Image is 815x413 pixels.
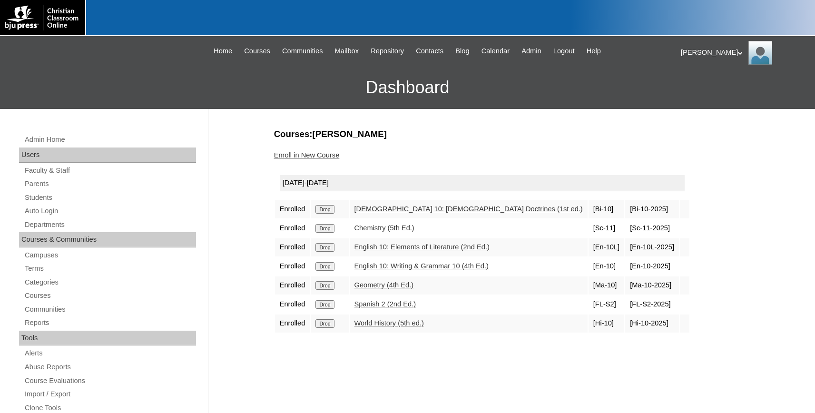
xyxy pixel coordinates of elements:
[625,200,679,218] td: [Bi-10-2025]
[275,200,310,218] td: Enrolled
[315,300,334,309] input: Drop
[24,219,196,231] a: Departments
[24,375,196,387] a: Course Evaluations
[24,361,196,373] a: Abuse Reports
[24,165,196,177] a: Faculty & Staff
[19,331,196,346] div: Tools
[625,257,679,275] td: [En-10-2025]
[354,243,490,251] a: English 10: Elements of Literature (2nd Ed.)
[521,46,541,57] span: Admin
[24,317,196,329] a: Reports
[19,232,196,247] div: Courses & Communities
[354,281,414,289] a: Geometry (4th Ed.)
[24,347,196,359] a: Alerts
[315,281,334,290] input: Drop
[589,238,624,256] td: [En-10L]
[589,257,624,275] td: [En-10]
[549,46,579,57] a: Logout
[24,276,196,288] a: Categories
[24,134,196,146] a: Admin Home
[681,41,805,65] div: [PERSON_NAME]
[209,46,237,57] a: Home
[315,224,334,233] input: Drop
[517,46,546,57] a: Admin
[625,238,679,256] td: [En-10L-2025]
[481,46,510,57] span: Calendar
[24,249,196,261] a: Campuses
[5,66,810,109] h3: Dashboard
[625,295,679,314] td: [FL-S2-2025]
[5,5,80,30] img: logo-white.png
[411,46,448,57] a: Contacts
[748,41,772,65] img: Karen Lawton
[366,46,409,57] a: Repository
[625,219,679,237] td: [Sc-11-2025]
[244,46,270,57] span: Courses
[354,205,583,213] a: [DEMOGRAPHIC_DATA] 10: [DEMOGRAPHIC_DATA] Doctrines (1st ed.)
[589,200,624,218] td: [Bi-10]
[280,175,685,191] div: [DATE]-[DATE]
[315,319,334,328] input: Drop
[582,46,606,57] a: Help
[275,219,310,237] td: Enrolled
[587,46,601,57] span: Help
[553,46,575,57] span: Logout
[589,276,624,295] td: [Ma-10]
[354,319,424,327] a: World History (5th ed.)
[625,276,679,295] td: [Ma-10-2025]
[451,46,474,57] a: Blog
[335,46,359,57] span: Mailbox
[275,276,310,295] td: Enrolled
[330,46,364,57] a: Mailbox
[24,304,196,315] a: Communities
[589,295,624,314] td: [FL-S2]
[24,263,196,275] a: Terms
[354,300,416,308] a: Spanish 2 (2nd Ed.)
[24,205,196,217] a: Auto Login
[354,262,489,270] a: English 10: Writing & Grammar 10 (4th Ed.)
[477,46,514,57] a: Calendar
[275,315,310,333] td: Enrolled
[371,46,404,57] span: Repository
[315,262,334,271] input: Drop
[24,388,196,400] a: Import / Export
[315,243,334,252] input: Drop
[24,178,196,190] a: Parents
[625,315,679,333] td: [Hi-10-2025]
[275,238,310,256] td: Enrolled
[315,205,334,214] input: Drop
[275,257,310,275] td: Enrolled
[455,46,469,57] span: Blog
[274,151,340,159] a: Enroll in New Course
[589,219,624,237] td: [Sc-11]
[19,147,196,163] div: Users
[416,46,443,57] span: Contacts
[239,46,275,57] a: Courses
[274,128,745,140] h3: Courses:[PERSON_NAME]
[24,290,196,302] a: Courses
[275,295,310,314] td: Enrolled
[354,224,414,232] a: Chemistry (5th Ed.)
[282,46,323,57] span: Communities
[24,192,196,204] a: Students
[589,315,624,333] td: [Hi-10]
[277,46,328,57] a: Communities
[214,46,232,57] span: Home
